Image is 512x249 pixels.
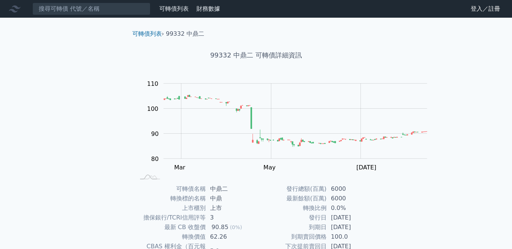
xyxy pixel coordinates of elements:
[206,232,256,242] td: 62.26
[135,222,206,232] td: 最新 CB 收盤價
[206,203,256,213] td: 上市
[327,194,377,203] td: 6000
[256,213,327,222] td: 發行日
[135,194,206,203] td: 轉換標的名稱
[135,213,206,222] td: 擔保銀行/TCRI信用評等
[135,232,206,242] td: 轉換價值
[230,224,242,230] span: (0%)
[206,213,256,222] td: 3
[264,164,276,171] tspan: May
[196,5,220,12] a: 財務數據
[465,3,506,15] a: 登入／註冊
[32,3,150,15] input: 搜尋可轉債 代號／名稱
[166,29,204,38] li: 99332 中鼎二
[132,29,164,38] li: ›
[327,213,377,222] td: [DATE]
[151,155,159,162] tspan: 80
[210,222,230,232] div: 90.85
[327,222,377,232] td: [DATE]
[135,184,206,194] td: 可轉債名稱
[135,203,206,213] td: 上市櫃別
[256,222,327,232] td: 到期日
[143,80,438,187] g: Chart
[126,50,386,60] h1: 99332 中鼎二 可轉債詳細資訊
[327,203,377,213] td: 0.0%
[356,164,376,171] tspan: [DATE]
[327,232,377,242] td: 100.0
[174,164,185,171] tspan: Mar
[256,203,327,213] td: 轉換比例
[147,105,159,112] tspan: 100
[147,80,159,87] tspan: 110
[256,194,327,203] td: 最新餘額(百萬)
[256,184,327,194] td: 發行總額(百萬)
[159,5,189,12] a: 可轉債列表
[206,184,256,194] td: 中鼎二
[151,130,159,137] tspan: 90
[256,232,327,242] td: 到期賣回價格
[132,30,162,37] a: 可轉債列表
[206,194,256,203] td: 中鼎
[327,184,377,194] td: 6000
